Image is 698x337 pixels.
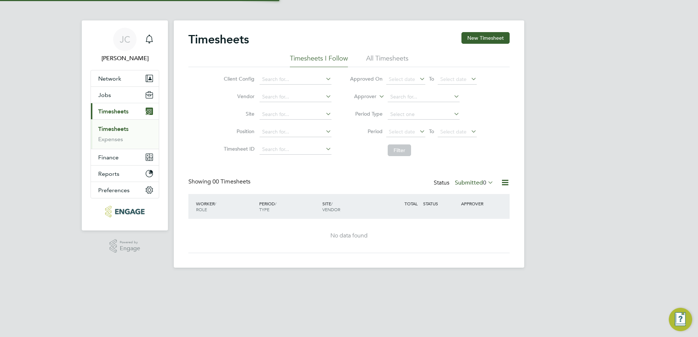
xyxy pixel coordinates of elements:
input: Select one [388,109,460,120]
span: TYPE [259,206,269,212]
label: Approved On [350,75,383,82]
li: Timesheets I Follow [290,54,348,67]
button: Preferences [91,182,159,198]
span: Select date [440,128,467,135]
div: PERIOD [257,197,321,216]
a: JC[PERSON_NAME] [91,28,159,63]
span: Engage [120,245,140,252]
div: APPROVER [459,197,497,210]
nav: Main navigation [82,20,168,231]
h2: Timesheets [188,32,249,47]
button: Reports [91,166,159,182]
input: Search for... [260,74,331,85]
span: / [215,201,216,206]
div: STATUS [421,197,459,210]
input: Search for... [260,144,331,155]
div: Timesheets [91,119,159,149]
input: Search for... [388,92,460,102]
label: Period [350,128,383,135]
label: Submitted [455,179,494,186]
button: Timesheets [91,103,159,119]
a: Expenses [98,136,123,143]
label: Position [222,128,254,135]
button: New Timesheet [461,32,510,44]
span: ROLE [196,206,207,212]
a: Go to home page [91,206,159,217]
button: Finance [91,149,159,165]
span: Finance [98,154,119,161]
label: Client Config [222,75,254,82]
span: To [427,127,436,136]
label: Timesheet ID [222,146,254,152]
span: Reports [98,170,119,177]
span: Preferences [98,187,130,194]
span: Timesheets [98,108,129,115]
span: Jobs [98,92,111,98]
label: Approver [344,93,376,100]
div: SITE [321,197,384,216]
button: Jobs [91,87,159,103]
button: Filter [388,144,411,156]
span: To [427,74,436,84]
div: Showing [188,178,252,186]
span: 0 [483,179,486,186]
span: / [331,201,333,206]
li: All Timesheets [366,54,409,67]
span: Network [98,75,121,82]
span: JC [120,35,130,44]
span: Select date [389,128,415,135]
span: Select date [389,76,415,82]
label: Vendor [222,93,254,100]
label: Period Type [350,111,383,117]
input: Search for... [260,92,331,102]
span: VENDOR [322,206,340,212]
div: No data found [196,232,502,240]
span: Powered by [120,239,140,245]
div: Status [434,178,495,188]
span: Select date [440,76,467,82]
span: James Carey [91,54,159,63]
a: Powered byEngage [110,239,141,253]
button: Engage Resource Center [669,308,692,331]
label: Site [222,111,254,117]
span: TOTAL [404,201,418,206]
button: Network [91,70,159,86]
input: Search for... [260,109,331,120]
img: educationmattersgroup-logo-retina.png [105,206,144,217]
div: WORKER [194,197,257,216]
a: Timesheets [98,125,129,132]
span: / [275,201,276,206]
input: Search for... [260,127,331,137]
span: 00 Timesheets [212,178,250,185]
